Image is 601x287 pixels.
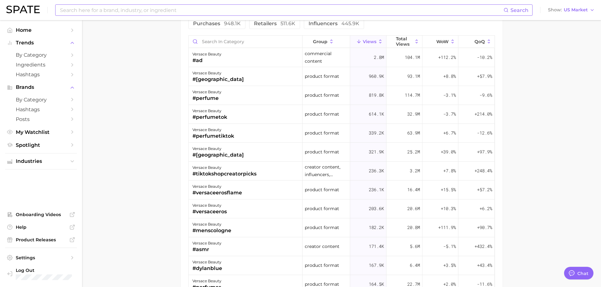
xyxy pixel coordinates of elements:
[407,186,420,193] span: 16.4m
[564,8,588,12] span: US Market
[5,266,77,282] a: Log out. Currently logged in with e-mail jenna.rody@group-ibg.com.
[189,162,495,181] button: versace beauty#tiktokshopcreatorpickscreator content, influencers, retailers236.3k3.2m+7.8%+248.4%
[192,69,244,77] div: versace beauty
[405,54,420,61] span: 104.1m
[192,95,221,102] div: #perfume
[474,167,492,175] span: +248.4%
[189,256,495,275] button: versace beauty#dylanblueproduct format167.9k6.4m+3.5%+43.4%
[16,27,66,33] span: Home
[305,72,339,80] span: product format
[410,167,420,175] span: 3.2m
[5,95,77,105] a: by Category
[407,72,420,80] span: 93.1m
[305,163,348,178] span: creator content, influencers, retailers
[192,221,231,228] div: versace beauty
[386,36,422,48] button: Total Views
[189,181,495,199] button: versace beauty#versaceerosflameproduct format236.1k16.4m+15.5%+57.2%
[192,227,231,234] div: #menscologne
[192,246,221,253] div: #asmr
[477,261,492,269] span: +43.4%
[441,205,456,212] span: +10.3%
[477,224,492,231] span: +90.7%
[369,129,384,137] span: 339.2k
[458,36,494,48] button: QoQ
[192,50,221,58] div: versace beauty
[369,205,384,212] span: 203.6k
[192,88,221,96] div: versace beauty
[192,126,234,134] div: versace beauty
[16,84,66,90] span: Brands
[192,239,221,247] div: versace beauty
[192,258,222,266] div: versace beauty
[5,222,77,232] a: Help
[5,140,77,150] a: Spotlight
[5,127,77,137] a: My Watchlist
[189,218,495,237] button: versace beauty#menscologneproduct format182.2k20.8m+111.9%+90.7%
[305,224,339,231] span: product format
[192,208,227,215] div: #versaceeros
[436,39,449,44] span: WoW
[16,267,77,273] span: Log Out
[59,5,504,15] input: Search here for a brand, industry, or ingredient
[477,129,492,137] span: -12.6%
[5,210,77,219] a: Onboarding Videos
[192,113,227,121] div: #perfumetok
[374,54,384,61] span: 2.8m
[341,20,359,26] span: 445.9k
[5,253,77,262] a: Settings
[438,224,456,231] span: +111.9%
[192,151,244,159] div: #[GEOGRAPHIC_DATA]
[480,91,492,99] span: -9.6%
[189,67,495,86] button: versace beauty#[GEOGRAPHIC_DATA]product format960.9k93.1m+8.8%+57.9%
[192,76,244,83] div: #[GEOGRAPHIC_DATA]
[5,114,77,124] a: Posts
[192,183,242,190] div: versace beauty
[407,129,420,137] span: 63.9m
[510,7,528,13] span: Search
[369,72,384,80] span: 960.9k
[305,205,339,212] span: product format
[369,243,384,250] span: 171.4k
[192,57,221,64] div: #ad
[405,91,420,99] span: 114.7m
[369,110,384,118] span: 614.1k
[5,70,77,79] a: Hashtags
[443,243,456,250] span: -5.1%
[350,36,386,48] button: Views
[16,40,66,46] span: Trends
[474,243,492,250] span: +432.4%
[189,143,495,162] button: versace beauty#[GEOGRAPHIC_DATA]product format321.9k25.2m+39.0%+97.9%
[16,158,66,164] span: Industries
[192,145,244,152] div: versace beauty
[477,72,492,80] span: +57.9%
[192,277,221,285] div: versace beauty
[16,106,66,112] span: Hashtags
[5,157,77,166] button: Industries
[438,54,456,61] span: +112.2%
[441,186,456,193] span: +15.5%
[410,243,420,250] span: 5.6m
[192,189,242,197] div: #versaceerosflame
[189,36,302,48] input: Search in category
[477,54,492,61] span: -10.2%
[16,97,66,103] span: by Category
[369,186,384,193] span: 236.1k
[189,199,495,218] button: versace beauty#versaceerosproduct format203.6k20.6m+10.3%+6.2%
[474,39,485,44] span: QoQ
[410,261,420,269] span: 6.4m
[305,110,339,118] span: product format
[189,48,495,67] button: versace beauty#adcommercial content2.8m104.1m+112.2%-10.2%
[407,205,420,212] span: 20.6m
[280,20,295,26] span: 511.6k
[192,107,227,115] div: versace beauty
[407,110,420,118] span: 32.9m
[369,167,384,175] span: 236.3k
[16,52,66,58] span: by Category
[5,38,77,48] button: Trends
[407,148,420,156] span: 25.2m
[192,202,227,209] div: versace beauty
[303,36,351,48] button: group
[189,237,495,256] button: versace beauty#asmrcreator content171.4k5.6m-5.1%+432.4%
[305,50,348,65] span: commercial content
[5,25,77,35] a: Home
